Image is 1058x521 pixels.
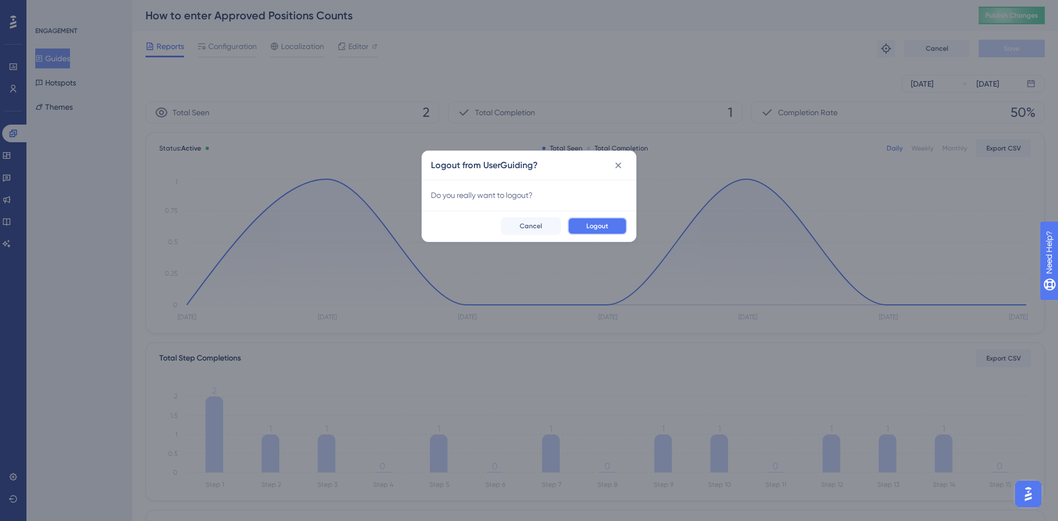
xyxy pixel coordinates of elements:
[431,159,538,172] h2: Logout from UserGuiding?
[26,3,69,16] span: Need Help?
[1012,477,1045,511] iframe: UserGuiding AI Assistant Launcher
[431,189,627,202] div: Do you really want to logout?
[586,222,608,230] span: Logout
[520,222,542,230] span: Cancel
